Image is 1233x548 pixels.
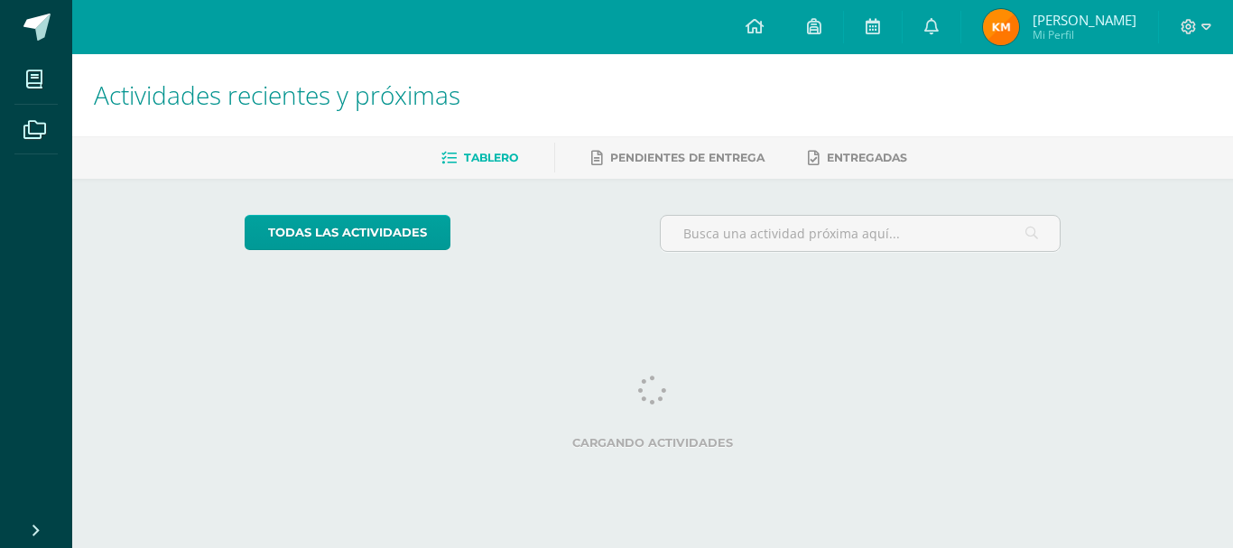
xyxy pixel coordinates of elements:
span: Entregadas [827,151,907,164]
span: Actividades recientes y próximas [94,78,460,112]
span: Pendientes de entrega [610,151,765,164]
input: Busca una actividad próxima aquí... [661,216,1061,251]
a: todas las Actividades [245,215,450,250]
span: Tablero [464,151,518,164]
span: [PERSON_NAME] [1033,11,1136,29]
span: Mi Perfil [1033,27,1136,42]
a: Entregadas [808,144,907,172]
label: Cargando actividades [245,436,1061,450]
a: Pendientes de entrega [591,144,765,172]
img: 2b8b78f93d8e42e5e73546d597f828fb.png [983,9,1019,45]
a: Tablero [441,144,518,172]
